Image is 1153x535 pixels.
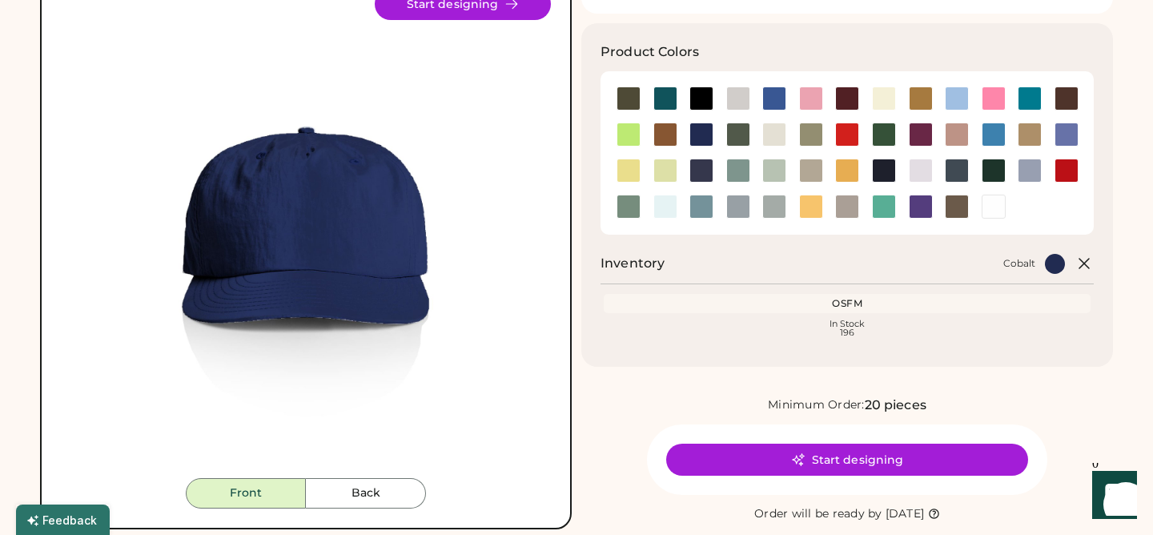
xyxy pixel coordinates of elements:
button: Back [306,478,426,509]
div: [DATE] [886,506,925,522]
button: Front [186,478,306,509]
div: Cobalt [1003,257,1035,270]
h3: Product Colors [601,42,699,62]
button: Start designing [666,444,1028,476]
div: In Stock 196 [607,320,1087,337]
div: Order will be ready by [754,506,882,522]
h2: Inventory [601,254,665,273]
div: OSFM [607,297,1087,310]
div: Minimum Order: [768,397,865,413]
iframe: Front Chat [1077,463,1146,532]
div: 20 pieces [865,396,926,415]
